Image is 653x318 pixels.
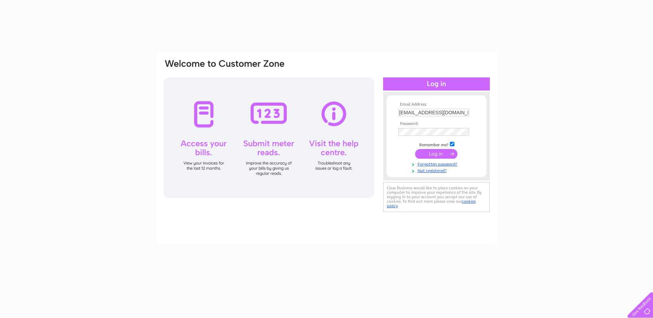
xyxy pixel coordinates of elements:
td: Remember me? [397,141,476,148]
a: Not registered? [398,167,476,173]
th: Email Address: [397,102,476,107]
a: Forgotten password? [398,160,476,167]
th: Password: [397,121,476,126]
a: cookies policy [387,199,476,208]
div: Clear Business would like to place cookies on your computer to improve your experience of the sit... [383,182,490,212]
input: Submit [415,149,457,159]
